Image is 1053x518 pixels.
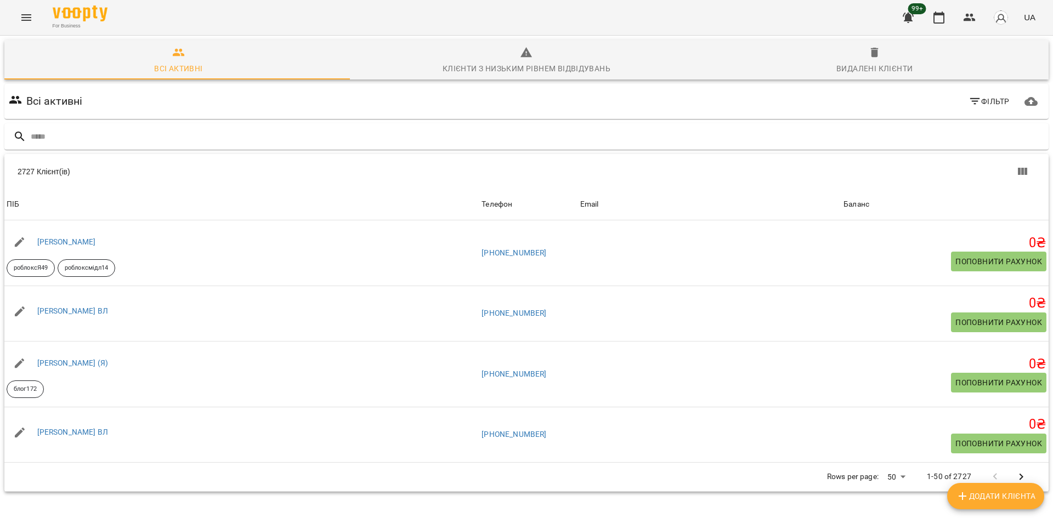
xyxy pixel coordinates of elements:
div: Sort [482,198,512,211]
button: Вигляд колонок [1009,158,1035,185]
span: Додати клієнта [956,489,1035,503]
button: Next Page [1008,464,1034,490]
img: avatar_s.png [993,10,1009,25]
p: 1-50 of 2727 [927,471,971,482]
span: Поповнити рахунок [955,437,1042,450]
a: [PHONE_NUMBER] [482,369,546,378]
button: Фільтр [964,92,1014,111]
p: роблоксмідл14 [65,264,108,273]
h5: 0 ₴ [843,295,1046,312]
h5: 0 ₴ [843,416,1046,433]
span: ПІБ [7,198,477,211]
div: 50 [883,469,909,485]
a: [PERSON_NAME] ВЛ [37,428,108,436]
span: Поповнити рахунок [955,316,1042,329]
div: Sort [843,198,869,211]
span: Поповнити рахунок [955,376,1042,389]
div: Видалені клієнти [836,62,913,75]
span: Email [580,198,840,211]
button: Поповнити рахунок [951,373,1046,392]
button: UA [1020,7,1040,27]
div: Телефон [482,198,512,211]
div: 2727 Клієнт(ів) [18,166,540,177]
div: ПІБ [7,198,19,211]
div: Клієнти з низьким рівнем відвідувань [443,62,610,75]
a: [PERSON_NAME] (Я) [37,358,109,367]
p: блог172 [14,385,37,394]
button: Поповнити рахунок [951,252,1046,271]
span: Баланс [843,198,1046,211]
span: 99+ [908,3,926,14]
div: Всі активні [154,62,202,75]
a: [PERSON_NAME] [37,237,96,246]
span: UA [1024,12,1035,23]
span: Поповнити рахунок [955,255,1042,268]
h6: Всі активні [26,93,83,110]
h5: 0 ₴ [843,235,1046,252]
span: For Business [53,22,107,30]
button: Поповнити рахунок [951,434,1046,453]
span: Телефон [482,198,575,211]
span: Фільтр [969,95,1010,108]
a: [PERSON_NAME] ВЛ [37,306,108,315]
div: роблоксЯ49 [7,259,55,277]
a: [PHONE_NUMBER] [482,248,546,257]
div: Баланс [843,198,869,211]
p: Rows per page: [827,471,879,482]
div: Email [580,198,599,211]
div: блог172 [7,380,44,398]
a: [PHONE_NUMBER] [482,430,546,439]
div: Sort [7,198,19,211]
button: Menu [13,4,39,31]
button: Поповнити рахунок [951,312,1046,332]
div: Sort [580,198,599,211]
img: Voopty Logo [53,5,107,21]
p: роблоксЯ49 [14,264,48,273]
button: Додати клієнта [947,483,1044,509]
h5: 0 ₴ [843,356,1046,373]
a: [PHONE_NUMBER] [482,309,546,317]
div: роблоксмідл14 [58,259,115,277]
div: Table Toolbar [4,154,1049,189]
